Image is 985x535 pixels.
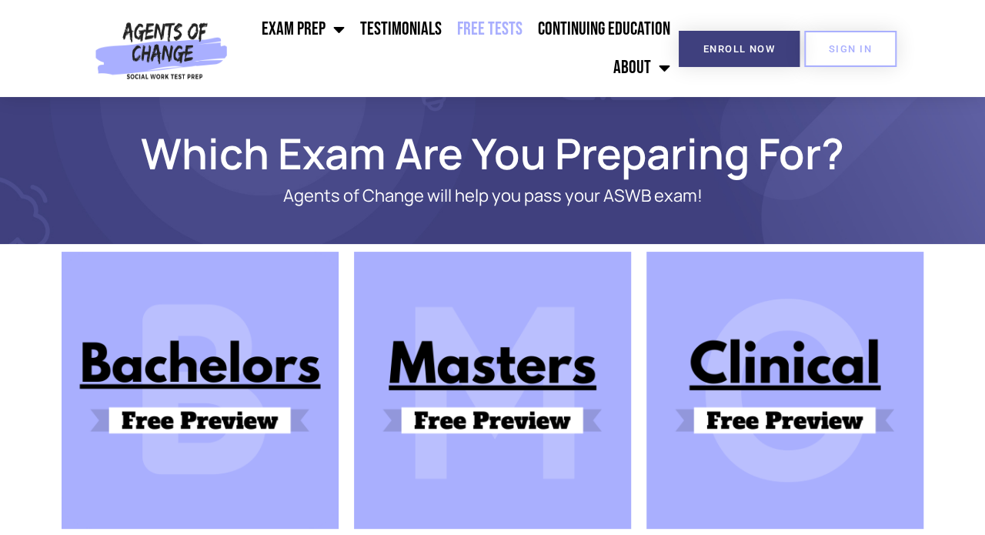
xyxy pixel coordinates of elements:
h1: Which Exam Are You Preparing For? [54,135,931,171]
a: Free Tests [449,10,530,48]
a: Enroll Now [679,31,800,67]
a: Continuing Education [530,10,678,48]
span: SIGN IN [829,44,872,54]
nav: Menu [234,10,678,87]
p: Agents of Change will help you pass your ASWB exam! [115,186,870,206]
span: Enroll Now [703,44,775,54]
a: Exam Prep [254,10,352,48]
a: About [606,48,678,87]
a: Testimonials [352,10,449,48]
a: SIGN IN [804,31,897,67]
